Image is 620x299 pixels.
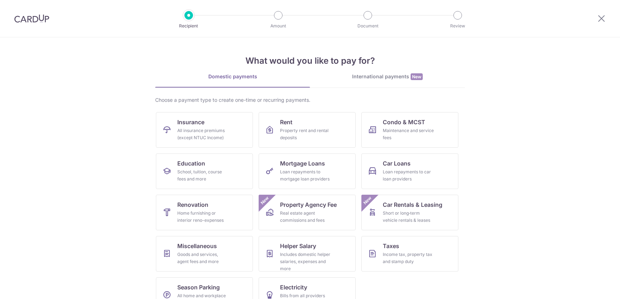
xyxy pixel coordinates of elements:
img: CardUp [14,14,49,23]
p: Document [341,22,394,30]
span: Condo & MCST [383,118,425,126]
span: New [362,195,373,206]
a: TaxesIncome tax, property tax and stamp duty [361,236,458,272]
span: Insurance [177,118,204,126]
p: Review [431,22,484,30]
span: New [411,73,423,80]
div: Real estate agent commissions and fees [280,210,331,224]
div: Loan repayments to mortgage loan providers [280,168,331,183]
span: Renovation [177,200,208,209]
h4: What would you like to pay for? [155,54,465,67]
div: School, tuition, course fees and more [177,168,229,183]
div: Includes domestic helper salaries, expenses and more [280,251,331,272]
div: Domestic payments [155,73,310,80]
span: Education [177,159,205,168]
a: EducationSchool, tuition, course fees and more [156,153,253,189]
a: Mortgage LoansLoan repayments to mortgage loan providers [259,153,356,189]
div: Property rent and rental deposits [280,127,331,141]
p: Recipient [162,22,215,30]
span: Helper Salary [280,242,316,250]
p: Amount [252,22,305,30]
a: Helper SalaryIncludes domestic helper salaries, expenses and more [259,236,356,272]
a: RentProperty rent and rental deposits [259,112,356,148]
a: InsuranceAll insurance premiums (except NTUC Income) [156,112,253,148]
a: Property Agency FeeReal estate agent commissions and feesNew [259,195,356,230]
span: New [259,195,271,206]
span: Mortgage Loans [280,159,325,168]
a: MiscellaneousGoods and services, agent fees and more [156,236,253,272]
span: Miscellaneous [177,242,217,250]
div: Maintenance and service fees [383,127,434,141]
div: Home furnishing or interior reno-expenses [177,210,229,224]
a: Condo & MCSTMaintenance and service fees [361,112,458,148]
a: Car LoansLoan repayments to car loan providers [361,153,458,189]
span: Car Loans [383,159,411,168]
span: Property Agency Fee [280,200,337,209]
span: Car Rentals & Leasing [383,200,442,209]
span: Season Parking [177,283,220,292]
div: Loan repayments to car loan providers [383,168,434,183]
div: Goods and services, agent fees and more [177,251,229,265]
div: Short or long‑term vehicle rentals & leases [383,210,434,224]
div: Income tax, property tax and stamp duty [383,251,434,265]
div: All insurance premiums (except NTUC Income) [177,127,229,141]
div: International payments [310,73,465,80]
span: Electricity [280,283,307,292]
a: Car Rentals & LeasingShort or long‑term vehicle rentals & leasesNew [361,195,458,230]
div: Choose a payment type to create one-time or recurring payments. [155,96,465,104]
span: Taxes [383,242,399,250]
span: Rent [280,118,293,126]
a: RenovationHome furnishing or interior reno-expenses [156,195,253,230]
